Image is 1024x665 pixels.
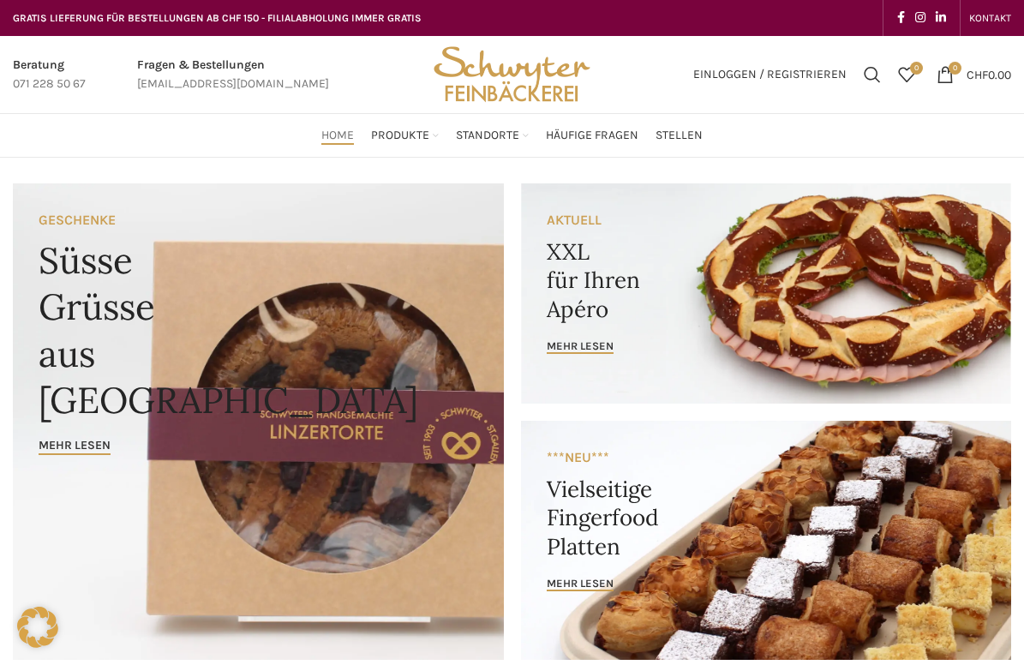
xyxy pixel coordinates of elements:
div: Secondary navigation [961,1,1020,35]
a: Home [321,118,354,153]
img: Bäckerei Schwyter [428,36,596,113]
a: Häufige Fragen [546,118,638,153]
a: Standorte [456,118,529,153]
a: Infobox link [137,56,329,94]
bdi: 0.00 [967,67,1011,81]
a: Banner link [521,183,1012,404]
a: Linkedin social link [931,6,951,30]
span: Einloggen / Registrieren [693,69,847,81]
span: Stellen [656,128,703,144]
a: Instagram social link [910,6,931,30]
span: KONTAKT [969,12,1011,24]
div: Main navigation [4,118,1020,153]
div: Meine Wunschliste [889,57,924,92]
span: Häufige Fragen [546,128,638,144]
span: Home [321,128,354,144]
span: 0 [910,62,923,75]
span: GRATIS LIEFERUNG FÜR BESTELLUNGEN AB CHF 150 - FILIALABHOLUNG IMMER GRATIS [13,12,422,24]
a: Facebook social link [892,6,910,30]
a: Banner link [13,183,504,660]
a: 0 [889,57,924,92]
span: 0 [949,62,961,75]
span: Standorte [456,128,519,144]
a: Banner link [521,421,1012,660]
a: Einloggen / Registrieren [685,57,855,92]
a: 0 CHF0.00 [928,57,1020,92]
a: Infobox link [13,56,86,94]
a: Site logo [428,66,596,81]
span: CHF [967,67,988,81]
a: Suchen [855,57,889,92]
a: Produkte [371,118,439,153]
span: Produkte [371,128,429,144]
a: Stellen [656,118,703,153]
a: KONTAKT [969,1,1011,35]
